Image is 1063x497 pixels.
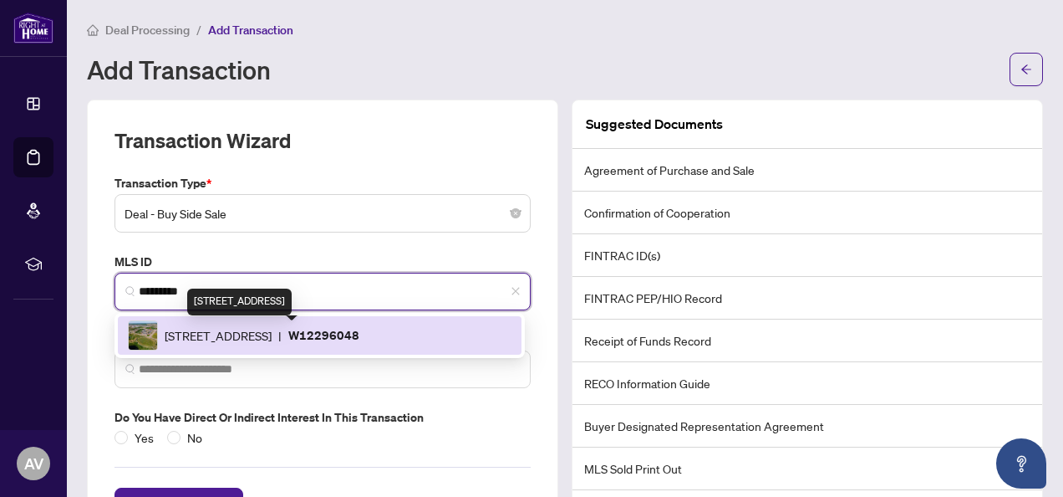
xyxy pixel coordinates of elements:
[572,277,1042,320] li: FINTRAC PEP/HIO Record
[208,23,293,38] span: Add Transaction
[278,326,282,345] span: |
[181,428,209,447] span: No
[572,192,1042,234] li: Confirmation of Cooperation
[114,174,531,192] label: Transaction Type
[572,405,1042,448] li: Buyer Designated Representation Agreement
[165,326,272,345] span: [STREET_ADDRESS]
[114,253,531,271] label: MLS ID
[1020,64,1032,75] span: arrow-left
[586,114,723,135] article: Suggested Documents
[128,428,160,447] span: Yes
[125,286,135,296] img: search_icon
[24,452,43,475] span: AV
[187,289,292,315] div: [STREET_ADDRESS]
[105,23,190,38] span: Deal Processing
[114,408,531,427] label: Do you have direct or indirect interest in this transaction
[129,321,157,350] img: IMG-W12296048_1.jpg
[114,127,291,154] h2: Transaction Wizard
[572,234,1042,277] li: FINTRAC ID(s)
[87,56,271,83] h1: Add Transaction
[572,362,1042,405] li: RECO Information Guide
[996,438,1046,489] button: Open asap
[572,448,1042,490] li: MLS Sold Print Out
[13,13,53,44] img: logo
[125,364,135,374] img: search_icon
[125,197,521,229] span: Deal - Buy Side Sale
[572,149,1042,192] li: Agreement of Purchase and Sale
[511,208,521,218] span: close-circle
[511,286,521,296] span: close
[87,24,99,36] span: home
[572,320,1042,362] li: Receipt of Funds Record
[288,325,359,345] p: W12296048
[196,20,201,39] li: /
